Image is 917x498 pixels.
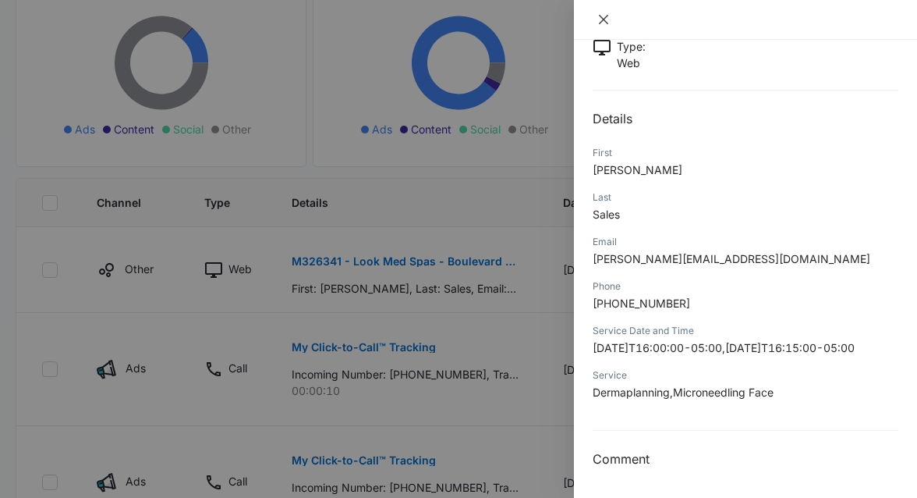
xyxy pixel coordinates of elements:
[25,41,37,53] img: website_grey.svg
[593,297,690,310] span: [PHONE_NUMBER]
[593,341,855,354] span: [DATE]T16:00:00-05:00,[DATE]T16:15:00-05:00
[25,25,37,37] img: logo_orange.svg
[59,92,140,102] div: Domain Overview
[593,252,870,265] span: [PERSON_NAME][EMAIL_ADDRESS][DOMAIN_NAME]
[593,146,898,160] div: First
[597,13,610,26] span: close
[593,190,898,205] div: Last
[44,25,76,37] div: v 4.0.25
[593,386,774,399] span: Dermaplanning,Microneedling Face
[593,450,898,468] h3: Comment
[41,41,172,53] div: Domain: [DOMAIN_NAME]
[593,368,898,382] div: Service
[593,12,614,27] button: Close
[593,324,898,338] div: Service Date and Time
[617,55,646,71] p: Web
[155,91,168,103] img: tab_keywords_by_traffic_grey.svg
[593,109,898,128] h2: Details
[617,38,646,55] p: Type :
[593,235,898,249] div: Email
[593,208,620,221] span: Sales
[593,163,682,176] span: [PERSON_NAME]
[42,91,55,103] img: tab_domain_overview_orange.svg
[172,92,263,102] div: Keywords by Traffic
[593,279,898,293] div: Phone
